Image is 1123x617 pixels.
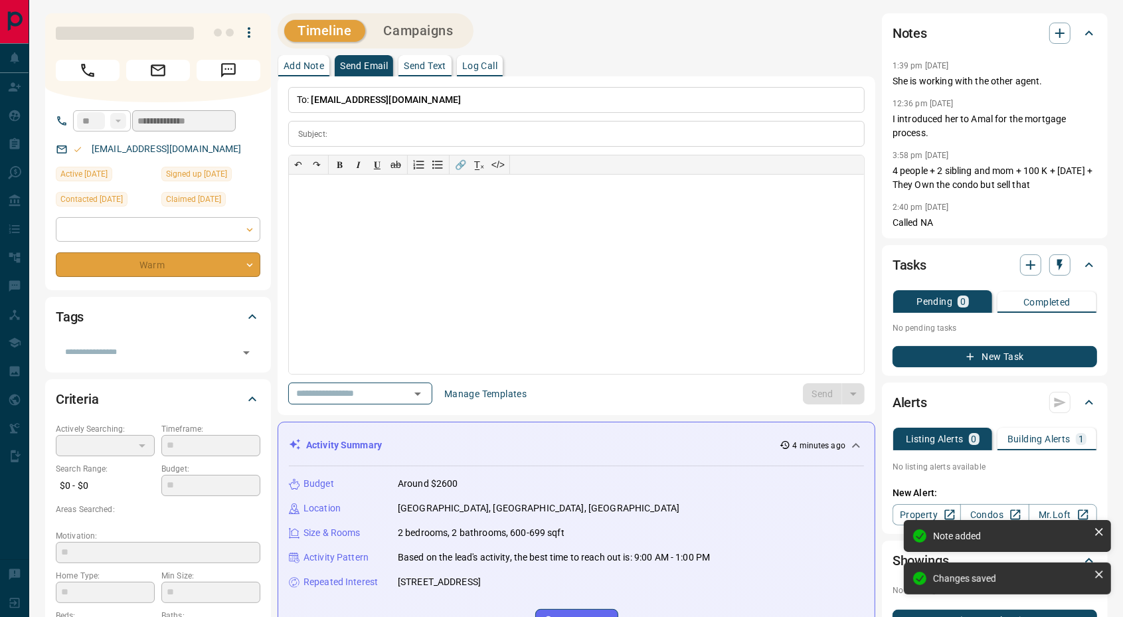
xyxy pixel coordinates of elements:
button: New Task [893,346,1097,367]
p: Areas Searched: [56,503,260,515]
div: Tue Jul 22 2025 [56,167,155,185]
div: Fri Jul 11 2025 [161,192,260,211]
span: Contacted [DATE] [60,193,123,206]
p: Called NA [893,216,1097,230]
p: 4 minutes ago [793,440,845,452]
div: Notes [893,17,1097,49]
span: Message [197,60,260,81]
a: Condos [960,504,1029,525]
p: No pending tasks [893,318,1097,338]
button: Numbered list [410,155,428,174]
p: 12:36 pm [DATE] [893,99,954,108]
h2: Tasks [893,254,926,276]
p: 3:58 pm [DATE] [893,151,949,160]
div: Changes saved [933,573,1088,584]
h2: Alerts [893,392,927,413]
a: Mr.Loft [1029,504,1097,525]
div: Activity Summary4 minutes ago [289,433,864,458]
button: Campaigns [371,20,467,42]
div: split button [803,383,865,404]
p: Subject: [298,128,327,140]
p: Budget [303,477,334,491]
p: Budget: [161,463,260,475]
button: Timeline [284,20,365,42]
p: Repeated Interest [303,575,378,589]
p: Motivation: [56,530,260,542]
div: Showings [893,545,1097,576]
button: 𝐔 [368,155,387,174]
p: Min Size: [161,570,260,582]
button: 🔗 [452,155,470,174]
svg: Email Valid [73,145,82,154]
div: Fri Jul 11 2025 [56,192,155,211]
p: Size & Rooms [303,526,361,540]
p: 2 bedrooms, 2 bathrooms, 600-699 sqft [398,526,564,540]
p: 2:40 pm [DATE] [893,203,949,212]
button: </> [489,155,507,174]
p: To: [288,87,865,113]
span: 𝐔 [374,159,381,170]
p: New Alert: [893,486,1097,500]
p: Location [303,501,341,515]
p: 0 [960,297,966,306]
p: I introduced her to Amal for the mortgage process. [893,112,1097,140]
button: Manage Templates [436,383,535,404]
button: 𝐁 [331,155,349,174]
span: Claimed [DATE] [166,193,221,206]
p: Actively Searching: [56,423,155,435]
p: Search Range: [56,463,155,475]
button: T̲ₓ [470,155,489,174]
p: Home Type: [56,570,155,582]
s: ab [390,159,401,170]
p: Add Note [284,61,324,70]
p: 4 people + 2 sibling and mom + 100 K + [DATE] + They Own the condo but sell that [893,164,1097,192]
p: She is working with the other agent. [893,74,1097,88]
button: Open [237,343,256,362]
p: No showings booked [893,584,1097,596]
p: Completed [1023,298,1071,307]
button: ↶ [289,155,307,174]
div: Tags [56,301,260,333]
p: Log Call [462,61,497,70]
button: Bullet list [428,155,447,174]
p: 0 [972,434,977,444]
h2: Showings [893,550,949,571]
p: No listing alerts available [893,461,1097,473]
p: Send Email [340,61,388,70]
p: Activity Pattern [303,551,369,565]
p: [GEOGRAPHIC_DATA], [GEOGRAPHIC_DATA], [GEOGRAPHIC_DATA] [398,501,679,515]
h2: Criteria [56,389,99,410]
p: Pending [916,297,952,306]
span: Email [126,60,190,81]
span: Call [56,60,120,81]
span: [EMAIL_ADDRESS][DOMAIN_NAME] [311,94,462,105]
p: Listing Alerts [906,434,964,444]
p: Timeframe: [161,423,260,435]
p: [STREET_ADDRESS] [398,575,481,589]
button: Open [408,385,427,403]
h2: Tags [56,306,84,327]
span: Active [DATE] [60,167,108,181]
p: 1:39 pm [DATE] [893,61,949,70]
div: Criteria [56,383,260,415]
p: Activity Summary [306,438,382,452]
p: $0 - $0 [56,475,155,497]
p: Send Text [404,61,446,70]
p: 1 [1079,434,1084,444]
p: Based on the lead's activity, the best time to reach out is: 9:00 AM - 1:00 PM [398,551,710,565]
a: [EMAIL_ADDRESS][DOMAIN_NAME] [92,143,242,154]
div: Warm [56,252,260,277]
span: Signed up [DATE] [166,167,227,181]
p: Building Alerts [1007,434,1071,444]
h2: Notes [893,23,927,44]
div: Tasks [893,249,1097,281]
button: 𝑰 [349,155,368,174]
div: Alerts [893,387,1097,418]
a: Property [893,504,961,525]
button: ab [387,155,405,174]
button: ↷ [307,155,326,174]
div: Fri Jul 11 2025 [161,167,260,185]
p: Around $2600 [398,477,458,491]
div: Note added [933,531,1088,541]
